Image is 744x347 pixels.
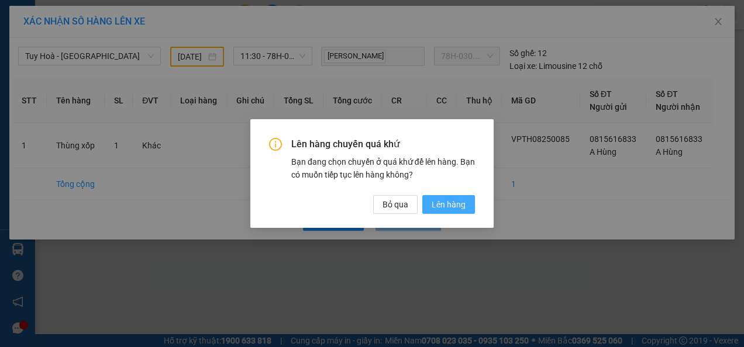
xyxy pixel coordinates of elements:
span: info-circle [269,138,282,151]
span: Lên hàng [432,198,466,211]
button: Lên hàng [422,195,475,214]
button: Bỏ qua [373,195,418,214]
span: Lên hàng chuyến quá khứ [291,138,475,151]
span: Bỏ qua [383,198,408,211]
div: Bạn đang chọn chuyến ở quá khứ để lên hàng. Bạn có muốn tiếp tục lên hàng không? [291,155,475,181]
